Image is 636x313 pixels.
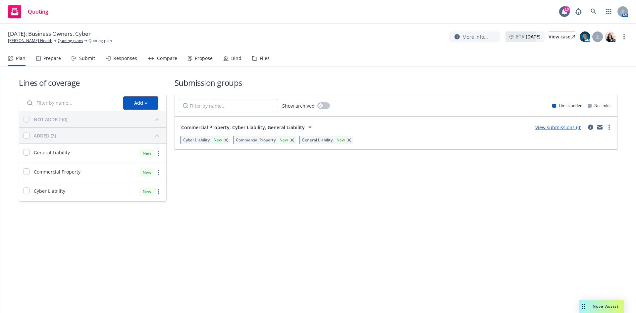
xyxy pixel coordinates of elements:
div: Submit [79,56,95,61]
span: Commercial Property, Cyber Liability, General Liability [181,124,305,131]
a: more [154,149,162,157]
div: Responses [113,56,137,61]
a: more [154,169,162,177]
div: Files [260,56,270,61]
a: Report a Bug [572,5,585,18]
button: Nova Assist [579,300,624,313]
div: Compare [157,56,177,61]
input: Filter by name... [23,96,119,110]
div: New [278,137,289,143]
img: photo [605,31,615,42]
div: Propose [195,56,213,61]
button: NOT ADDED (0) [34,114,162,125]
h1: Lines of coverage [19,77,167,88]
a: [PERSON_NAME] Health [8,38,52,44]
div: Prepare [43,56,61,61]
a: Switch app [602,5,615,18]
div: Drag to move [579,300,587,313]
div: Bind [231,56,241,61]
span: Commercial Property [236,137,276,143]
a: more [605,123,613,131]
a: View case [549,31,575,42]
div: New [212,137,223,143]
div: New [139,149,154,157]
span: ETA : [516,33,541,40]
span: [DATE]: Business Owners, Cyber [8,30,91,38]
input: Filter by name... [179,99,278,112]
span: Commercial Property [34,168,80,175]
div: New [335,137,346,143]
span: More info... [462,33,488,40]
span: General Liability [34,149,70,156]
div: No limits [588,103,610,108]
div: Add [134,97,147,109]
span: Cyber Liability [183,137,210,143]
a: more [620,33,628,41]
a: Search [587,5,600,18]
span: Nova Assist [593,303,619,309]
div: Plan [16,56,26,61]
a: View submissions (0) [535,124,581,130]
button: Add [123,96,158,110]
span: General Liability [302,137,333,143]
div: NOT ADDED (0) [34,116,67,123]
span: Quoting plan [88,38,112,44]
span: Quoting [28,9,48,14]
a: circleInformation [587,123,595,131]
div: New [139,168,154,177]
a: more [154,188,162,196]
div: 10 [564,6,570,12]
div: View case [549,32,575,42]
div: Limits added [552,103,582,108]
div: ADDED (3) [34,132,56,139]
span: Show archived [282,102,315,109]
strong: [DATE] [526,33,541,40]
button: ADDED (3) [34,130,162,141]
a: Quoting plans [58,38,83,44]
h1: Submission groups [175,77,617,88]
button: Commercial Property, Cyber Liability, General Liability [179,121,316,134]
span: Cyber Liability [34,187,65,194]
button: More info... [449,31,500,42]
a: mail [596,123,604,131]
div: New [139,187,154,196]
a: Quoting [5,2,51,21]
img: photo [580,31,590,42]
